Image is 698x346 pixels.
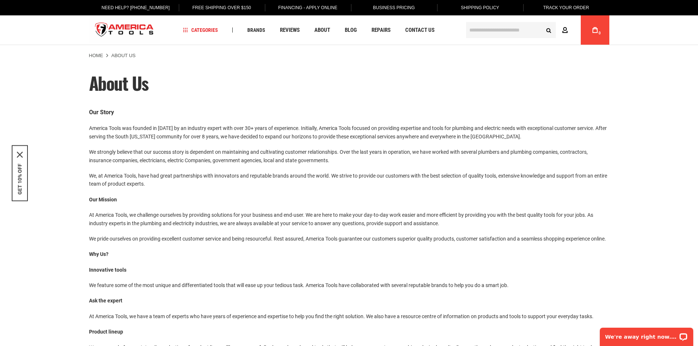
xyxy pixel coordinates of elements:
span: About Us [89,70,148,96]
iframe: LiveChat chat widget [595,323,698,346]
span: Blog [345,27,357,33]
button: Close [17,152,23,157]
a: Home [89,52,103,59]
p: Our Mission [89,196,609,204]
a: Repairs [368,25,394,35]
p: Our Story [89,108,609,117]
span: Categories [183,27,218,33]
span: Contact Us [405,27,435,33]
p: At America Tools, we have a team of experts who have years of experience and expertise to help yo... [89,312,609,320]
span: 0 [599,31,601,35]
a: Blog [341,25,360,35]
a: Categories [180,25,221,35]
a: 0 [588,15,602,45]
span: Shipping Policy [461,5,499,10]
button: Search [542,23,556,37]
p: We pride ourselves on providing excellent customer service and being resourceful. Rest assured, A... [89,235,609,243]
a: Contact Us [402,25,438,35]
a: Brands [244,25,269,35]
a: store logo [89,16,160,44]
span: Repairs [372,27,391,33]
a: Reviews [277,25,303,35]
span: Reviews [280,27,300,33]
span: About [314,27,330,33]
p: Why Us? [89,250,609,258]
p: We, at America Tools, have had great partnerships with innovators and reputable brands around the... [89,172,609,188]
span: Brands [247,27,265,33]
p: Innovative tools [89,266,609,274]
img: America Tools [89,16,160,44]
svg: close icon [17,152,23,157]
a: About [311,25,333,35]
p: Product lineup [89,328,609,336]
p: America Tools was founded in [DATE] by an industry expert with over 30+ years of experience. Init... [89,124,609,141]
p: At America Tools, we challenge ourselves by providing solutions for your business and end-user. W... [89,211,609,227]
p: We strongly believe that our success story is dependent on maintaining and cultivating customer r... [89,148,609,164]
p: We feature some of the most unique and differentiated tools that will ease up your tedious task. ... [89,281,609,289]
button: GET 10% OFF [17,163,23,194]
p: Ask the expert [89,297,609,305]
strong: About Us [111,53,136,58]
